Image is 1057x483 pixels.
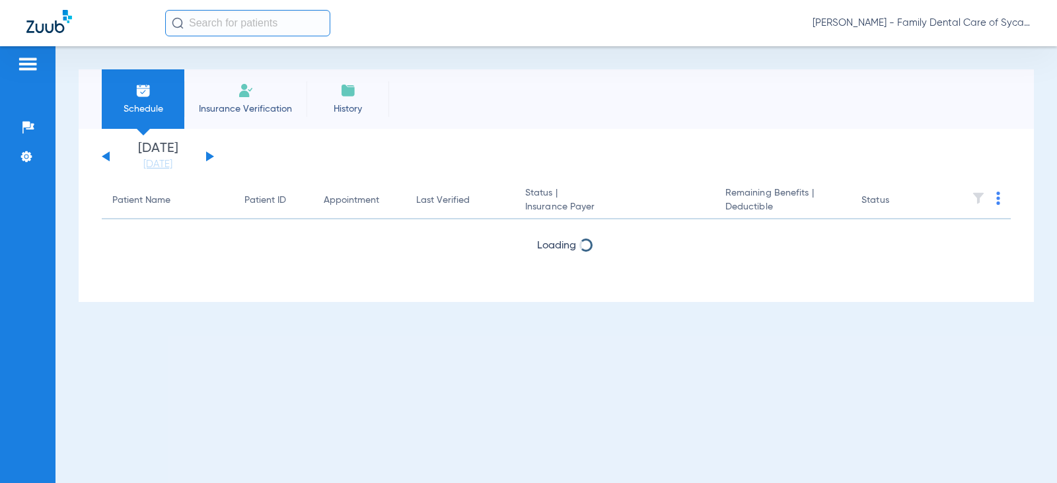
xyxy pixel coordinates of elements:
li: [DATE] [118,142,198,171]
th: Status [851,182,940,219]
img: Schedule [135,83,151,98]
img: Zuub Logo [26,10,72,33]
div: Appointment [324,194,395,207]
img: hamburger-icon [17,56,38,72]
span: Loading [537,241,576,251]
img: Search Icon [172,17,184,29]
img: filter.svg [972,192,985,205]
span: Deductible [725,200,840,214]
span: Schedule [112,102,174,116]
span: Insurance Payer [525,200,704,214]
th: Remaining Benefits | [715,182,851,219]
img: History [340,83,356,98]
div: Patient Name [112,194,170,207]
img: group-dot-blue.svg [996,192,1000,205]
span: Insurance Verification [194,102,297,116]
img: Manual Insurance Verification [238,83,254,98]
input: Search for patients [165,10,330,36]
div: Patient ID [244,194,303,207]
th: Status | [515,182,715,219]
div: Last Verified [416,194,470,207]
div: Appointment [324,194,379,207]
span: History [316,102,379,116]
div: Last Verified [416,194,504,207]
a: [DATE] [118,158,198,171]
div: Patient ID [244,194,286,207]
span: [PERSON_NAME] - Family Dental Care of Sycamore [813,17,1031,30]
div: Patient Name [112,194,223,207]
